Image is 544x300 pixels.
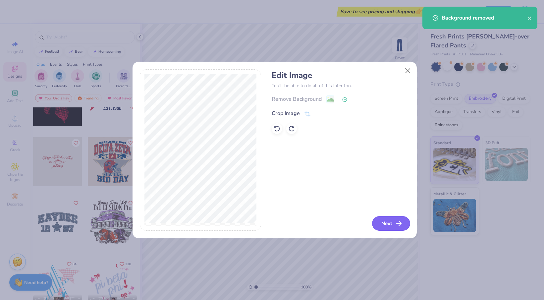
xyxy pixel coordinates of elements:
[272,71,409,80] h4: Edit Image
[372,216,410,231] button: Next
[272,109,300,117] div: Crop Image
[442,14,527,22] div: Background removed
[272,82,409,89] p: You’ll be able to do all of this later too.
[527,14,532,22] button: close
[401,65,414,77] button: Close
